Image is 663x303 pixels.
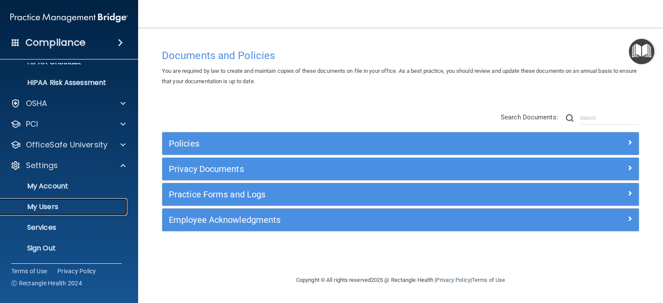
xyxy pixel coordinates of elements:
[26,140,107,150] p: OfficeSafe University
[629,39,654,64] button: Open Resource Center
[162,50,639,61] h4: Documents and Policies
[6,182,123,191] p: My Account
[11,267,47,275] a: Terms of Use
[10,119,126,129] a: PCI
[243,266,558,294] div: Copyright © All rights reserved 2025 @ Rectangle Health | |
[169,137,632,150] a: Policies
[6,203,123,211] p: My Users
[566,114,574,122] img: ic-search.3b580494.png
[26,119,38,129] p: PCI
[25,37,85,49] h4: Compliance
[6,223,123,232] p: Services
[10,140,126,150] a: OfficeSafe University
[11,279,82,287] span: Ⓒ Rectangle Health 2024
[162,68,637,84] span: You are required by law to create and maintain copies of these documents on file in your office. ...
[169,162,632,176] a: Privacy Documents
[580,112,639,125] input: Search
[6,58,123,66] p: HIPAA Checklist
[169,187,632,201] a: Practice Forms and Logs
[169,215,513,225] h5: Employee Acknowledgments
[169,139,513,148] h5: Policies
[514,258,653,292] iframe: Drift Widget Chat Controller
[6,78,123,87] p: HIPAA Risk Assessment
[57,267,96,275] a: Privacy Policy
[26,160,58,171] p: Settings
[169,213,632,227] a: Employee Acknowledgments
[472,277,505,283] a: Terms of Use
[10,98,126,109] a: OSHA
[10,160,126,171] a: Settings
[6,244,123,253] p: Sign Out
[26,98,47,109] p: OSHA
[10,9,128,26] img: PMB logo
[436,277,470,283] a: Privacy Policy
[169,190,513,199] h5: Practice Forms and Logs
[501,113,558,121] span: Search Documents:
[169,164,513,174] h5: Privacy Documents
